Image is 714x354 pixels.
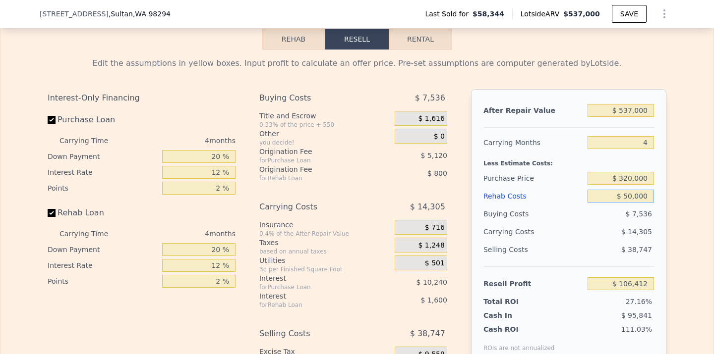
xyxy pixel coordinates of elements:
input: Purchase Loan [48,116,56,124]
div: Down Payment [48,149,158,164]
span: $ 38,747 [410,325,445,343]
span: $ 716 [425,223,445,232]
span: $537,000 [563,10,600,18]
button: Show Options [654,4,674,24]
span: Lotside ARV [521,9,563,19]
span: $ 10,240 [416,278,447,286]
div: Edit the assumptions in yellow boxes. Input profit to calculate an offer price. Pre-set assumptio... [48,57,666,69]
div: based on annual taxes [259,248,391,255]
div: ROIs are not annualized [483,334,555,352]
div: Interest-Only Financing [48,89,236,107]
span: $ 38,747 [621,246,652,253]
div: Cash In [483,310,545,320]
div: Down Payment [48,242,158,257]
div: Title and Escrow [259,111,391,121]
span: , Sultan [109,9,171,19]
div: Purchase Price [483,169,584,187]
div: 0.4% of the After Repair Value [259,230,391,238]
div: Interest [259,291,370,301]
div: Resell Profit [483,275,584,293]
div: Insurance [259,220,391,230]
div: Interest Rate [48,257,158,273]
span: 111.03% [621,325,652,333]
span: , WA 98294 [133,10,171,18]
span: 27.16% [626,298,652,305]
div: for Rehab Loan [259,174,370,182]
div: 4 months [128,133,236,149]
span: $ 14,305 [621,228,652,236]
div: Utilities [259,255,391,265]
span: $ 14,305 [410,198,445,216]
div: Selling Costs [483,241,584,258]
span: $ 0 [434,132,445,141]
div: After Repair Value [483,101,584,119]
div: Rehab Costs [483,187,584,205]
div: Buying Costs [483,205,584,223]
div: Carrying Time [59,133,124,149]
div: Cash ROI [483,324,555,334]
span: $ 1,248 [418,241,444,250]
div: Total ROI [483,297,545,306]
label: Rehab Loan [48,204,158,222]
span: [STREET_ADDRESS] [40,9,109,19]
span: $ 95,841 [621,311,652,319]
button: Rehab [262,29,325,50]
div: Carrying Time [59,226,124,242]
div: Carrying Costs [483,223,545,241]
div: Carrying Months [483,134,584,152]
span: $ 5,120 [420,152,447,159]
div: Other [259,129,391,139]
span: $ 501 [425,259,445,268]
div: Origination Fee [259,164,370,174]
input: Rehab Loan [48,209,56,217]
span: $ 800 [427,169,447,177]
span: $ 1,600 [420,296,447,304]
div: 0.33% of the price + 550 [259,121,391,129]
div: 3¢ per Finished Square Foot [259,265,391,273]
div: Buying Costs [259,89,370,107]
div: Points [48,180,158,196]
div: Less Estimate Costs: [483,152,654,169]
button: Resell [325,29,389,50]
div: you decide! [259,139,391,147]
button: SAVE [612,5,647,23]
label: Purchase Loan [48,111,158,129]
div: Interest Rate [48,164,158,180]
span: $58,344 [473,9,504,19]
div: Selling Costs [259,325,370,343]
div: for Purchase Loan [259,156,370,164]
span: $ 7,536 [415,89,445,107]
div: 4 months [128,226,236,242]
span: $ 1,616 [418,114,444,123]
div: for Rehab Loan [259,301,370,309]
span: $ 7,536 [626,210,652,218]
div: for Purchase Loan [259,283,370,291]
div: Points [48,273,158,289]
button: Rental [389,29,452,50]
div: Taxes [259,238,391,248]
div: Origination Fee [259,147,370,156]
div: Interest [259,273,370,283]
div: Carrying Costs [259,198,370,216]
span: Last Sold for [425,9,473,19]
